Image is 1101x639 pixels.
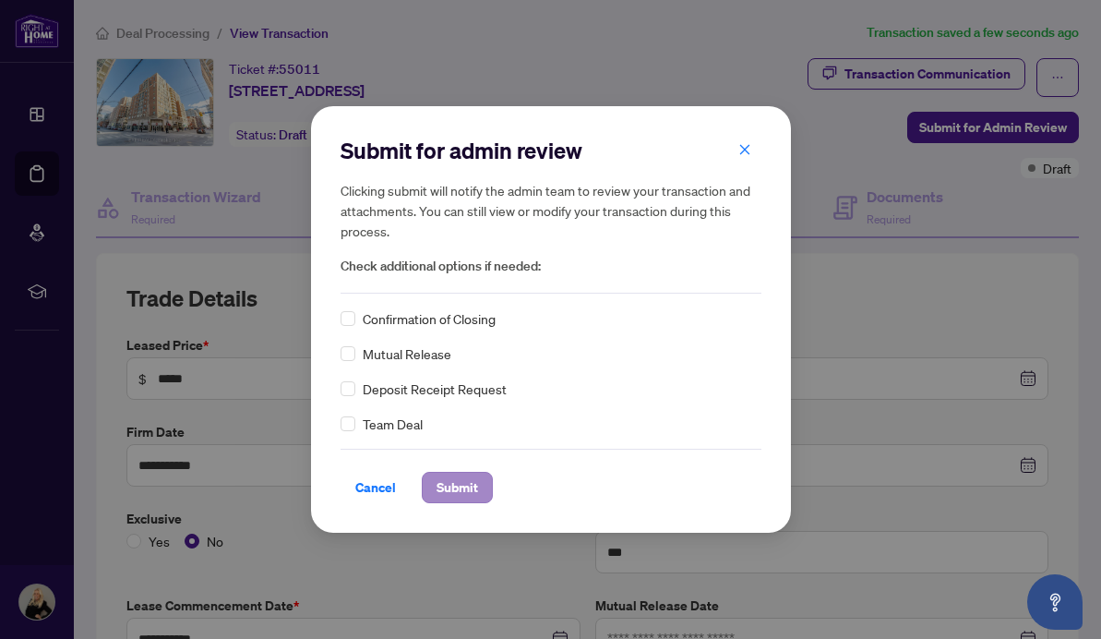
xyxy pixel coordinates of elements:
[341,256,761,277] span: Check additional options if needed:
[341,180,761,241] h5: Clicking submit will notify the admin team to review your transaction and attachments. You can st...
[363,308,496,329] span: Confirmation of Closing
[355,473,396,502] span: Cancel
[738,143,751,156] span: close
[363,379,507,399] span: Deposit Receipt Request
[437,473,478,502] span: Submit
[422,472,493,503] button: Submit
[1027,574,1083,630] button: Open asap
[341,136,761,165] h2: Submit for admin review
[341,472,411,503] button: Cancel
[363,414,423,434] span: Team Deal
[363,344,451,364] span: Mutual Release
